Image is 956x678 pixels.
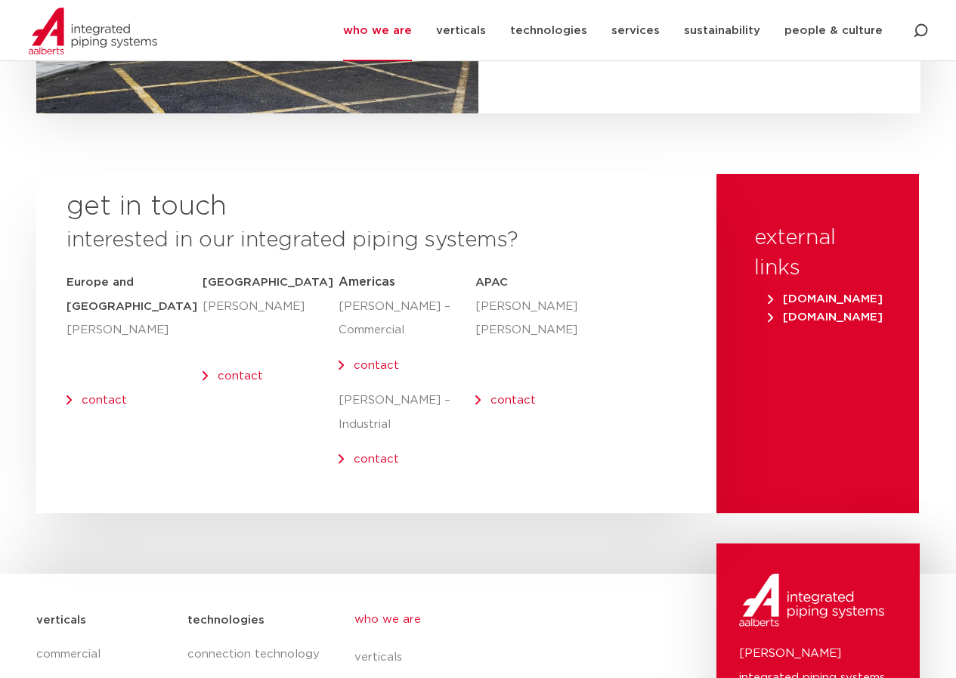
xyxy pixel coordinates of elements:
a: contact [490,395,536,406]
a: [DOMAIN_NAME] [762,311,889,323]
span: Americas [339,276,395,288]
h5: technologies [187,608,265,633]
a: [DOMAIN_NAME] [762,293,889,305]
h5: verticals [36,608,86,633]
a: commercial [36,636,173,673]
p: [PERSON_NAME] [PERSON_NAME] [475,295,558,343]
h2: get in touch [67,189,227,225]
p: [PERSON_NAME] [67,318,203,342]
h5: [GEOGRAPHIC_DATA] [203,271,339,295]
a: connection technology [187,636,323,673]
a: who we are [354,601,631,639]
p: [PERSON_NAME] – Industrial [339,389,475,437]
a: contact [82,395,127,406]
h5: APAC [475,271,558,295]
a: verticals [354,639,631,676]
span: [DOMAIN_NAME] [768,293,883,305]
a: contact [354,360,399,371]
span: [DOMAIN_NAME] [768,311,883,323]
a: contact [218,370,263,382]
strong: Europe and [GEOGRAPHIC_DATA] [67,277,197,312]
h3: interested in our integrated piping systems? [67,225,686,255]
h3: external links [754,223,881,283]
a: contact [354,454,399,465]
p: [PERSON_NAME] – Commercial [339,295,475,343]
p: [PERSON_NAME] [203,295,339,319]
